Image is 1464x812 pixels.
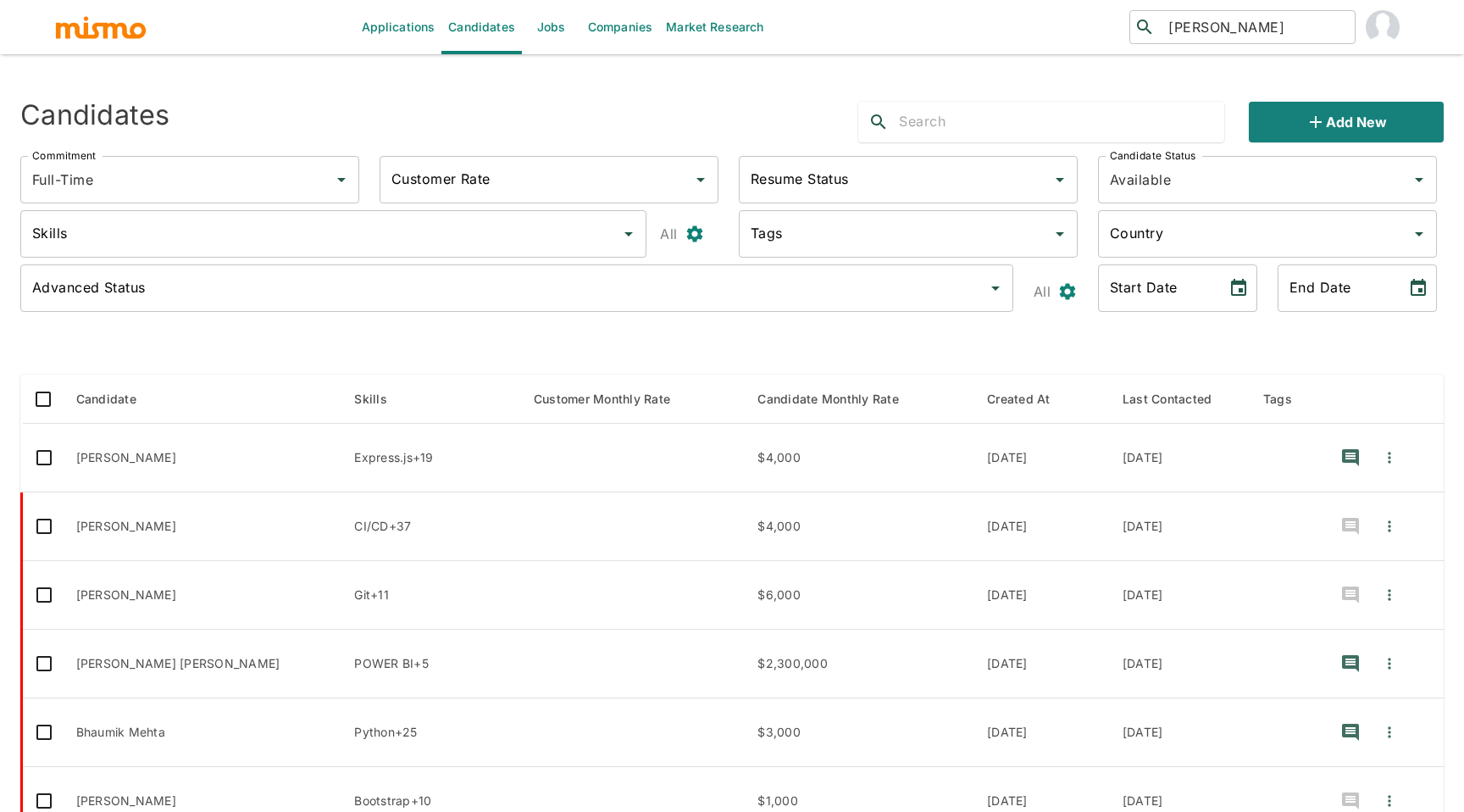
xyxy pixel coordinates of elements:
td: [DATE] [973,424,1109,492]
td: $2,300,000 [744,630,973,698]
input: Search [899,108,1224,136]
button: recent-notes [1330,437,1371,478]
span: Candidate Monthly Rate [757,389,921,409]
p: Git, Express.js, Node.js, MongoDB, React, Redux, GraphQL, MySQL, Redis, RabbitMQ, Vue.js, C# [354,587,506,603]
span: Candidate [76,389,158,409]
td: [DATE] [1109,424,1250,492]
p: Express.js, API, JavaScript, Node.js, TypeScript, Agile, SCRUM, PostgreSQL, Docker, DEPLOYMENT, L... [354,449,506,466]
input: MM/DD/YYYY [1098,264,1215,312]
button: Open [984,276,1007,300]
button: Open [1407,168,1431,192]
button: recent-notes [1330,506,1371,547]
td: [DATE] [973,492,1109,561]
button: Quick Actions [1371,506,1408,547]
button: Choose date [1401,271,1435,305]
td: [DATE] [973,561,1109,630]
td: [PERSON_NAME] [63,492,341,561]
button: Quick Actions [1371,437,1408,478]
button: recent-notes [1330,712,1371,753]
button: Quick Actions [1371,575,1408,615]
span: Created At [987,389,1073,409]
td: [DATE] [1109,492,1250,561]
button: Quick Actions [1371,712,1408,753]
th: Tags [1250,375,1317,424]
button: search [858,102,899,142]
td: [DATE] [973,630,1109,698]
td: [DATE] [1109,561,1250,630]
td: [DATE] [1109,698,1250,767]
img: logo [54,14,147,40]
button: Open [1048,222,1072,246]
label: Candidate Status [1110,148,1195,163]
td: $4,000 [744,492,973,561]
button: Open [617,222,640,246]
td: [DATE] [973,698,1109,767]
th: Last Contacted [1109,375,1250,424]
label: Commitment [32,148,96,163]
td: [PERSON_NAME] [PERSON_NAME] [63,630,341,698]
p: POWER BI, Data Science, SQL, Tableau, Microsoft Dynamics, CRM [354,655,506,672]
input: Candidate search [1162,15,1348,39]
td: $6,000 [744,561,973,630]
button: Open [1048,168,1072,192]
button: Add new [1249,102,1444,142]
p: All [1034,280,1051,303]
p: CI/CD, Node.js, GitHub, Kubernetes, PostgreSQL, REST, PHP, MICROSERVICE, API, TERRAFORM, AWS, Kib... [354,518,506,535]
button: recent-notes [1330,575,1371,615]
td: [PERSON_NAME] [63,561,341,630]
th: Skills [341,375,519,424]
td: [DATE] [1109,630,1250,698]
td: $4,000 [744,424,973,492]
input: MM/DD/YYYY [1278,264,1395,312]
button: Open [330,168,353,192]
h4: Candidates [20,98,170,132]
button: Open [1407,222,1431,246]
span: Customer Monthly Rate [534,389,692,409]
button: Choose date [1222,271,1256,305]
img: Paola Pacheco [1366,10,1400,44]
button: Open [689,168,713,192]
button: recent-notes [1330,643,1371,684]
td: Bhaumik Mehta [63,698,341,767]
p: All [660,222,677,246]
button: Quick Actions [1371,643,1408,684]
td: [PERSON_NAME] [63,424,341,492]
p: Bootstrap, JavaScript, Python, Flask, React, TypeScript, CSS, HTML, MySQL, Angular, MongoDB [354,793,506,809]
p: Python, Amazon Web Services, AWS, ETL, SQL, API, CodeIgniter, Django, Git, JavaScript, jQuery, La... [354,724,506,741]
td: $3,000 [744,698,973,767]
